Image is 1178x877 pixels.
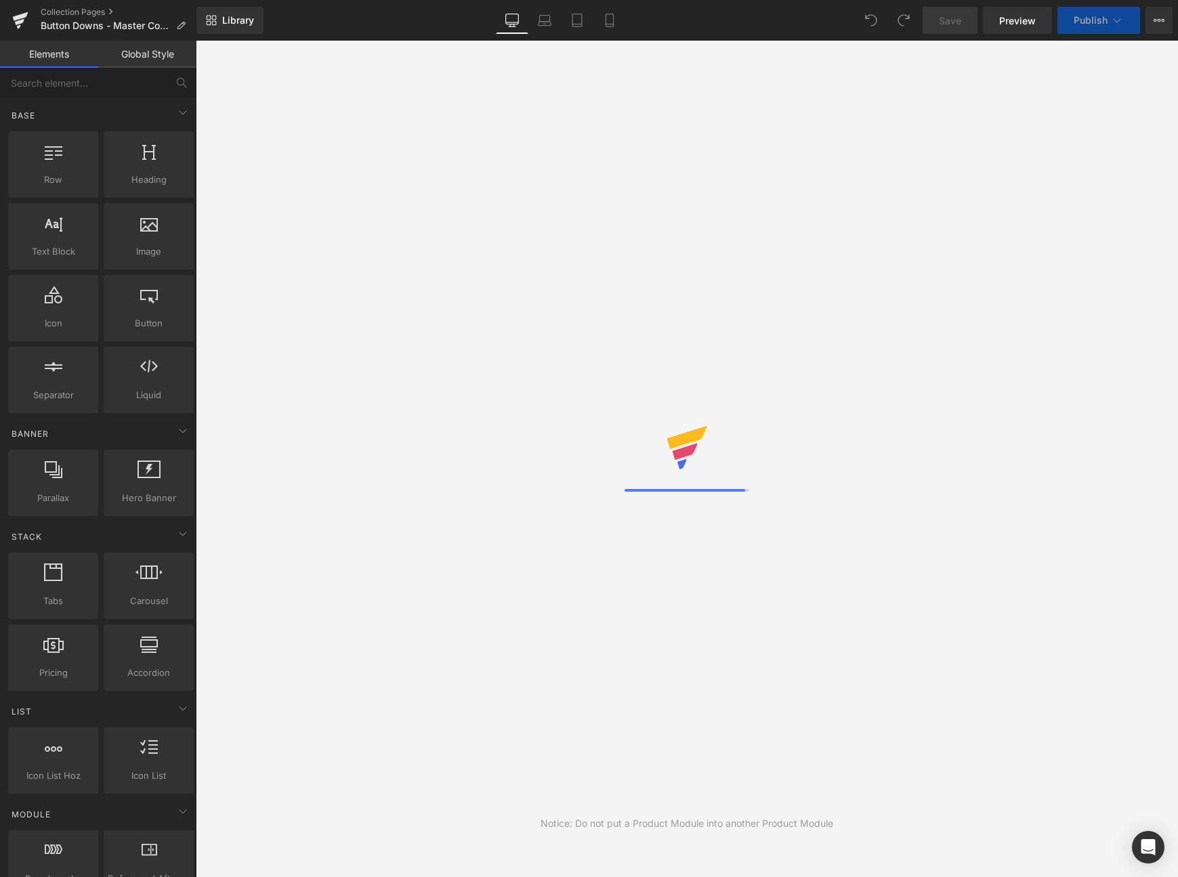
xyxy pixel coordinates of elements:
span: Row [12,173,94,187]
button: Undo [858,7,885,34]
button: More [1145,7,1173,34]
span: Accordion [108,666,190,680]
a: Collection Pages [41,7,196,18]
a: New Library [196,7,264,34]
a: Desktop [496,7,528,34]
span: Stack [10,530,43,543]
span: Button Downs - Master Collection [41,20,171,31]
span: Liquid [108,388,190,402]
span: Hero Banner [108,491,190,505]
span: Icon [12,316,94,330]
span: Parallax [12,491,94,505]
a: Mobile [593,7,626,34]
span: Library [222,14,254,26]
span: Tabs [12,594,94,608]
span: Text Block [12,244,94,259]
span: Save [939,14,961,28]
span: Banner [10,427,50,440]
span: List [10,705,33,718]
button: Publish [1057,7,1140,34]
button: Redo [890,7,917,34]
span: Icon List Hoz [12,769,94,783]
a: Tablet [561,7,593,34]
span: Module [10,808,52,821]
span: Separator [12,388,94,402]
a: Global Style [98,41,196,68]
a: Preview [983,7,1052,34]
span: Heading [108,173,190,187]
a: Laptop [528,7,561,34]
div: Notice: Do not put a Product Module into another Product Module [541,816,833,831]
span: Carousel [108,594,190,608]
span: Pricing [12,666,94,680]
div: Open Intercom Messenger [1132,831,1164,863]
span: Preview [999,14,1036,28]
span: Button [108,316,190,330]
span: Publish [1074,15,1108,26]
span: Icon List [108,769,190,783]
span: Base [10,109,37,122]
span: Image [108,244,190,259]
